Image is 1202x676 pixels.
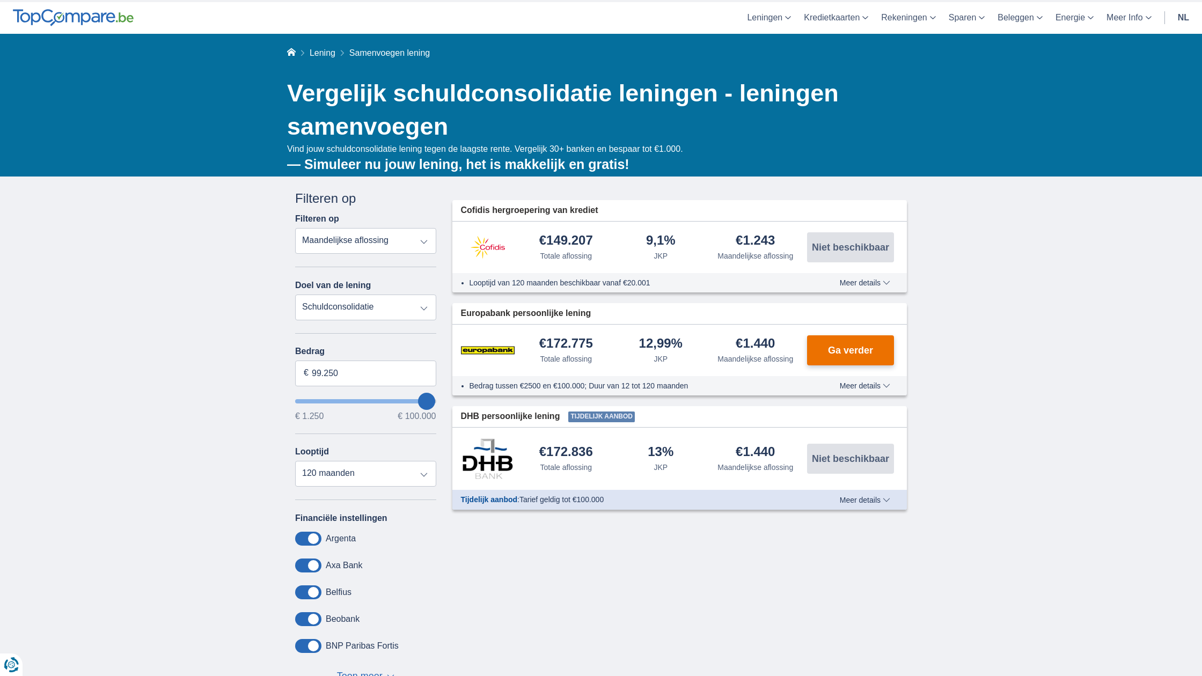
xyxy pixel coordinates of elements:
label: Financiële instellingen [295,513,387,523]
a: Lening [310,48,335,57]
a: Energie [1049,2,1100,34]
div: €1.440 [736,445,775,460]
label: Doel van de lening [295,281,371,290]
label: Looptijd [295,447,329,457]
img: product.pl.alt Europabank [461,337,515,364]
span: Cofidis hergroepering van krediet [461,204,598,217]
img: product.pl.alt Cofidis [461,234,515,261]
a: Meer Info [1100,2,1158,34]
div: 13% [648,445,673,460]
div: Totale aflossing [540,251,592,261]
span: Niet beschikbaar [812,243,889,252]
div: €1.243 [736,234,775,248]
li: Looptijd van 120 maanden beschikbaar vanaf €20.001 [470,277,801,288]
a: Kredietkaarten [797,2,875,34]
div: Maandelijkse aflossing [717,354,793,364]
div: JKP [654,462,668,473]
button: Meer details [832,381,898,390]
span: Meer details [840,382,890,390]
span: Tijdelijk aanbod [568,412,635,422]
a: Rekeningen [875,2,942,34]
div: : [452,494,809,505]
span: € [304,367,309,379]
span: Meer details [840,496,890,504]
input: wantToBorrow [295,399,436,403]
div: Vind jouw schuldconsolidatie lening tegen de laagste rente. Vergelijk 30+ banken en bespaar tot €... [287,143,907,174]
li: Bedrag tussen €2500 en €100.000; Duur van 12 tot 120 maanden [470,380,801,391]
span: Europabank persoonlijke lening [461,307,591,320]
div: €172.775 [539,337,593,351]
div: Maandelijkse aflossing [717,462,793,473]
a: Sparen [942,2,992,34]
label: BNP Paribas Fortis [326,641,399,651]
div: €172.836 [539,445,593,460]
div: Totale aflossing [540,462,592,473]
button: Ga verder [807,335,894,365]
div: JKP [654,354,668,364]
div: €149.207 [539,234,593,248]
span: Tijdelijk aanbod [461,495,518,504]
div: 9,1% [646,234,676,248]
div: Filteren op [295,189,436,208]
label: Beobank [326,614,360,624]
a: Beleggen [991,2,1049,34]
label: Filteren op [295,214,339,224]
b: — Simuleer nu jouw lening, het is makkelijk en gratis! [287,157,629,172]
h1: Vergelijk schuldconsolidatie leningen - leningen samenvoegen [287,77,907,143]
span: Tarief geldig tot €100.000 [519,495,604,504]
span: € 100.000 [398,412,436,421]
span: DHB persoonlijke lening [461,410,560,423]
a: Home [287,48,296,57]
img: TopCompare [13,9,134,26]
span: Meer details [840,279,890,286]
img: product.pl.alt DHB Bank [461,438,515,479]
div: Totale aflossing [540,354,592,364]
div: JKP [654,251,668,261]
div: Maandelijkse aflossing [717,251,793,261]
a: Leningen [741,2,797,34]
label: Argenta [326,534,356,543]
div: €1.440 [736,337,775,351]
button: Meer details [832,278,898,287]
button: Niet beschikbaar [807,444,894,474]
span: € 1.250 [295,412,324,421]
span: Niet beschikbaar [812,454,889,464]
a: nl [1171,2,1196,34]
span: Ga verder [828,346,873,355]
label: Belfius [326,587,351,597]
div: 12,99% [639,337,683,351]
label: Axa Bank [326,561,362,570]
span: Samenvoegen lening [349,48,430,57]
button: Meer details [832,496,898,504]
button: Niet beschikbaar [807,232,894,262]
label: Bedrag [295,347,436,356]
